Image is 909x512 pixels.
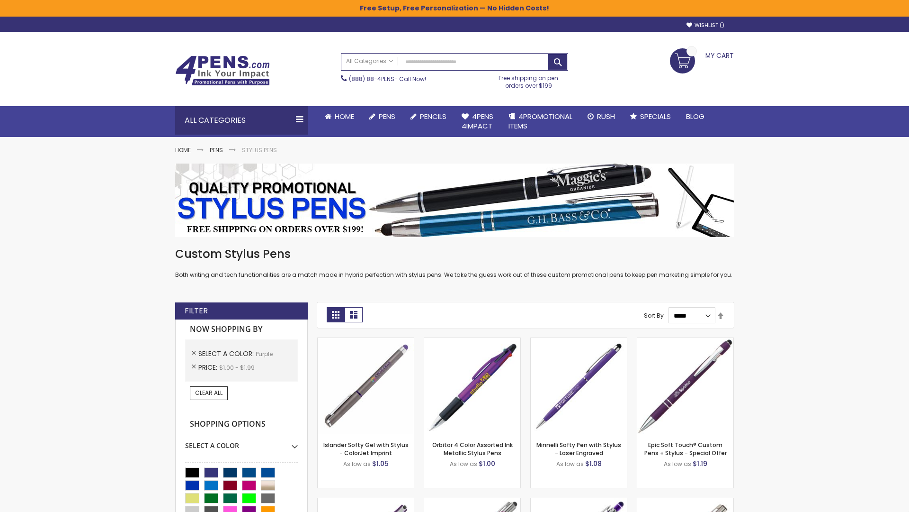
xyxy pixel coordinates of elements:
[318,498,414,506] a: Avendale Velvet Touch Stylus Gel Pen-Purple
[175,247,734,279] div: Both writing and tech functionalities are a match made in hybrid perfection with stylus pens. We ...
[637,338,733,346] a: 4P-MS8B-Purple
[318,338,414,434] img: Islander Softy Gel with Stylus - ColorJet Imprint-Purple
[531,338,627,346] a: Minnelli Softy Pen with Stylus - Laser Engraved-Purple
[379,111,395,121] span: Pens
[686,111,704,121] span: Blog
[623,106,678,127] a: Specials
[185,414,298,435] strong: Shopping Options
[531,498,627,506] a: Phoenix Softy with Stylus Pen - Laser-Purple
[637,498,733,506] a: Tres-Chic Touch Pen - Standard Laser-Purple
[185,434,298,450] div: Select A Color
[210,146,223,154] a: Pens
[531,338,627,434] img: Minnelli Softy Pen with Stylus - Laser Engraved-Purple
[678,106,712,127] a: Blog
[349,75,394,83] a: (888) 88-4PENS
[362,106,403,127] a: Pens
[693,459,707,468] span: $1.19
[597,111,615,121] span: Rush
[403,106,454,127] a: Pencils
[644,311,664,320] label: Sort By
[450,460,477,468] span: As low as
[256,350,273,358] span: Purple
[346,57,393,65] span: All Categories
[175,146,191,154] a: Home
[343,460,371,468] span: As low as
[219,364,255,372] span: $1.00 - $1.99
[327,307,345,322] strong: Grid
[637,338,733,434] img: 4P-MS8B-Purple
[462,111,493,131] span: 4Pens 4impact
[640,111,671,121] span: Specials
[489,71,569,90] div: Free shipping on pen orders over $199
[686,22,724,29] a: Wishlist
[424,338,520,434] img: Orbitor 4 Color Assorted Ink Metallic Stylus Pens-Purple
[432,441,513,457] a: Orbitor 4 Color Assorted Ink Metallic Stylus Pens
[195,389,223,397] span: Clear All
[420,111,446,121] span: Pencils
[190,386,228,400] a: Clear All
[479,459,495,468] span: $1.00
[424,498,520,506] a: Tres-Chic with Stylus Metal Pen - Standard Laser-Purple
[341,54,398,69] a: All Categories
[198,349,256,358] span: Select A Color
[242,146,277,154] strong: Stylus Pens
[175,55,270,86] img: 4Pens Custom Pens and Promotional Products
[175,247,734,262] h1: Custom Stylus Pens
[175,106,308,135] div: All Categories
[501,106,580,137] a: 4PROMOTIONALITEMS
[580,106,623,127] a: Rush
[317,106,362,127] a: Home
[349,75,426,83] span: - Call Now!
[335,111,354,121] span: Home
[454,106,501,137] a: 4Pens4impact
[536,441,621,457] a: Minnelli Softy Pen with Stylus - Laser Engraved
[664,460,691,468] span: As low as
[556,460,584,468] span: As low as
[318,338,414,346] a: Islander Softy Gel with Stylus - ColorJet Imprint-Purple
[508,111,572,131] span: 4PROMOTIONAL ITEMS
[185,320,298,339] strong: Now Shopping by
[175,164,734,237] img: Stylus Pens
[424,338,520,346] a: Orbitor 4 Color Assorted Ink Metallic Stylus Pens-Purple
[644,441,727,457] a: Epic Soft Touch® Custom Pens + Stylus - Special Offer
[323,441,409,457] a: Islander Softy Gel with Stylus - ColorJet Imprint
[372,459,389,468] span: $1.05
[185,306,208,316] strong: Filter
[198,363,219,372] span: Price
[585,459,602,468] span: $1.08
